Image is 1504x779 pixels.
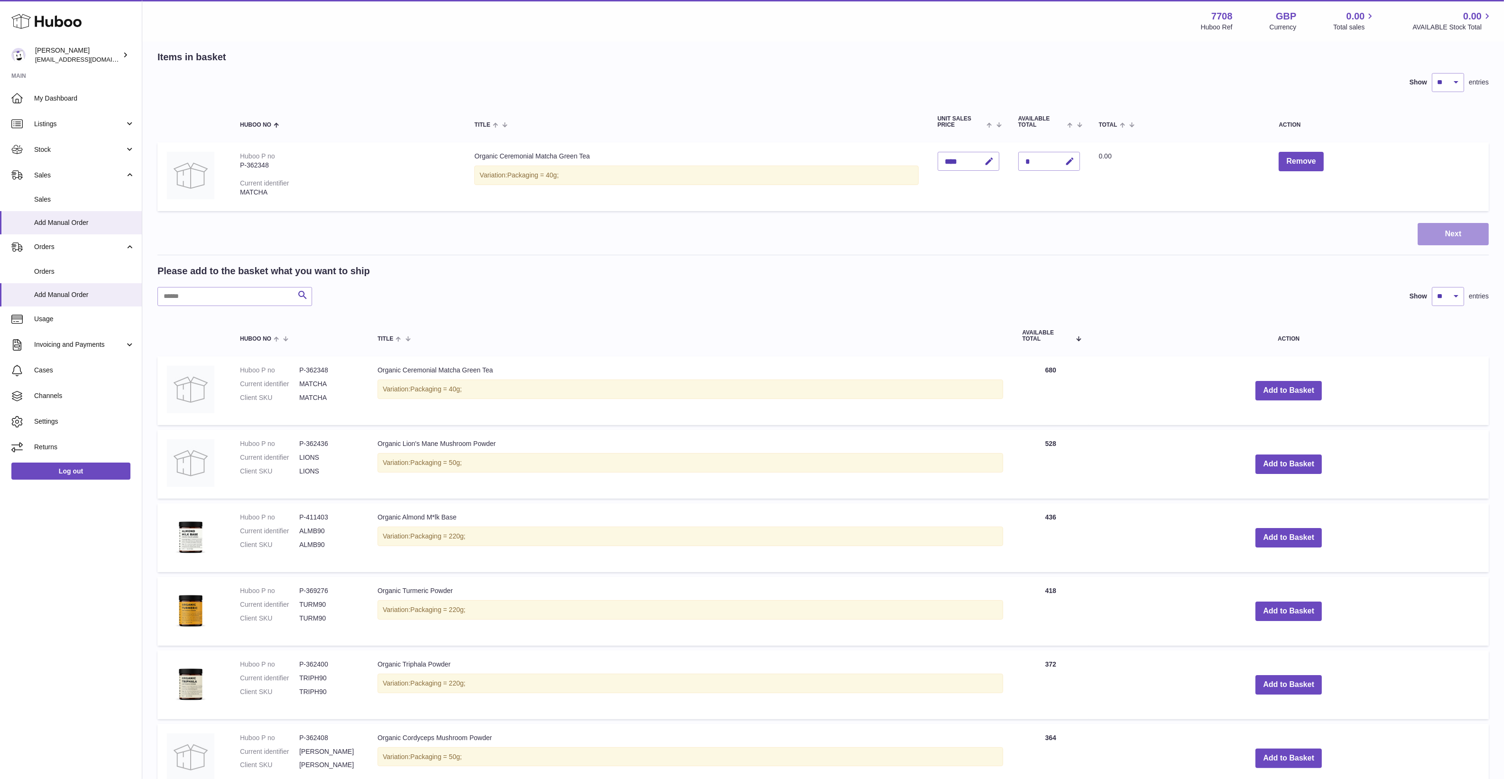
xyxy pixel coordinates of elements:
[240,161,455,170] div: P-362348
[1255,602,1322,621] button: Add to Basket
[167,586,214,634] img: Organic Turmeric Powder
[240,152,275,160] div: Huboo P no
[1255,749,1322,768] button: Add to Basket
[938,116,985,128] span: Unit Sales Price
[368,356,1013,425] td: Organic Ceremonial Matcha Green Tea
[378,336,393,342] span: Title
[1469,78,1489,87] span: entries
[368,577,1013,646] td: Organic Turmeric Powder
[299,453,359,462] dd: LIONS
[240,513,299,522] dt: Huboo P no
[299,600,359,609] dd: TURM90
[1418,223,1489,245] button: Next
[1099,152,1112,160] span: 0.00
[1347,10,1365,23] span: 0.00
[240,366,299,375] dt: Huboo P no
[240,122,271,128] span: Huboo no
[240,660,299,669] dt: Huboo P no
[507,171,559,179] span: Packaging = 40g;
[1099,122,1117,128] span: Total
[34,218,135,227] span: Add Manual Order
[1410,78,1427,87] label: Show
[240,600,299,609] dt: Current identifier
[1279,122,1479,128] div: Action
[299,586,359,595] dd: P-369276
[299,674,359,683] dd: TRIPH90
[34,391,135,400] span: Channels
[1013,503,1089,572] td: 436
[378,527,1003,546] div: Variation:
[299,687,359,696] dd: TRIPH90
[299,439,359,448] dd: P-362436
[1201,23,1233,32] div: Huboo Ref
[299,733,359,742] dd: P-362408
[378,600,1003,620] div: Variation:
[34,315,135,324] span: Usage
[1276,10,1296,23] strong: GBP
[240,453,299,462] dt: Current identifier
[34,195,135,204] span: Sales
[1255,528,1322,547] button: Add to Basket
[34,417,135,426] span: Settings
[299,527,359,536] dd: ALMB90
[11,463,130,480] a: Log out
[167,152,214,199] img: Organic Ceremonial Matcha Green Tea
[167,513,214,560] img: Organic Almond M*lk Base
[299,380,359,389] dd: MATCHA
[240,687,299,696] dt: Client SKU
[299,747,359,756] dd: [PERSON_NAME]
[167,439,214,487] img: Organic Lion's Mane Mushroom Powder
[378,674,1003,693] div: Variation:
[1333,10,1375,32] a: 0.00 Total sales
[410,459,462,466] span: Packaging = 50g;
[1211,10,1233,23] strong: 7708
[1255,675,1322,695] button: Add to Basket
[167,660,214,707] img: Organic Triphala Powder
[1013,356,1089,425] td: 680
[240,540,299,549] dt: Client SKU
[1270,23,1297,32] div: Currency
[410,753,462,760] span: Packaging = 50g;
[410,532,465,540] span: Packaging = 220g;
[240,393,299,402] dt: Client SKU
[34,340,125,349] span: Invoicing and Payments
[1022,330,1071,342] span: AVAILABLE Total
[368,650,1013,719] td: Organic Triphala Powder
[34,366,135,375] span: Cases
[240,380,299,389] dt: Current identifier
[474,166,918,185] div: Variation:
[34,145,125,154] span: Stock
[1018,116,1065,128] span: AVAILABLE Total
[1469,292,1489,301] span: entries
[1013,650,1089,719] td: 372
[465,142,928,211] td: Organic Ceremonial Matcha Green Tea
[34,267,135,276] span: Orders
[240,760,299,770] dt: Client SKU
[299,366,359,375] dd: P-362348
[410,679,465,687] span: Packaging = 220g;
[34,171,125,180] span: Sales
[240,188,455,197] div: MATCHA
[368,503,1013,572] td: Organic Almond M*lk Base
[157,265,370,278] h2: Please add to the basket what you want to ship
[1279,152,1323,171] button: Remove
[1412,23,1493,32] span: AVAILABLE Stock Total
[240,586,299,595] dt: Huboo P no
[240,336,271,342] span: Huboo no
[299,393,359,402] dd: MATCHA
[240,674,299,683] dt: Current identifier
[410,385,462,393] span: Packaging = 40g;
[1412,10,1493,32] a: 0.00 AVAILABLE Stock Total
[1089,320,1489,352] th: Action
[167,366,214,413] img: Organic Ceremonial Matcha Green Tea
[1255,381,1322,400] button: Add to Basket
[378,747,1003,767] div: Variation:
[1013,430,1089,499] td: 528
[1463,10,1482,23] span: 0.00
[368,430,1013,499] td: Organic Lion's Mane Mushroom Powder
[474,122,490,128] span: Title
[299,467,359,476] dd: LIONS
[299,760,359,770] dd: [PERSON_NAME]
[240,179,289,187] div: Current identifier
[378,453,1003,473] div: Variation:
